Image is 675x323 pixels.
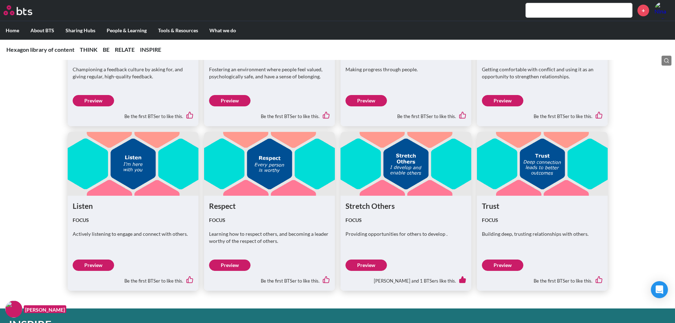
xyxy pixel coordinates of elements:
a: Hexagon library of content [6,46,74,53]
strong: FOCUS [209,217,225,223]
a: Profile [654,2,671,19]
a: Preview [209,95,251,106]
a: Preview [73,260,114,271]
a: Preview [209,260,251,271]
p: Actively listening to engage and connect with others. [73,230,193,238]
a: Go home [4,5,45,15]
p: Championing a feedback culture by asking for, and giving regular, high-quality feedback. [73,66,193,80]
div: Be the first BTSer to like this. [209,106,330,121]
img: BTS Logo [4,5,32,15]
h1: Listen [73,201,193,211]
h1: Trust [482,201,603,211]
div: Be the first BTSer to like this. [73,106,193,121]
h1: Stretch Others [345,201,466,211]
p: Getting comfortable with conflict and using it as an opportunity to strengthen relationships. [482,66,603,80]
div: Be the first BTSer to like this. [345,106,466,121]
p: Building deep, trusting relationships with others. [482,230,603,238]
a: THINK [80,46,97,53]
div: Open Intercom Messenger [651,281,668,298]
a: Preview [345,95,387,106]
p: Providing opportunities for others to develop . [345,230,466,238]
label: People & Learning [101,21,152,40]
h1: Respect [209,201,330,211]
a: Preview [482,95,523,106]
label: What we do [204,21,242,40]
p: Fostering an environment where people feel valued, psychologically safe, and have a sense of belo... [209,66,330,80]
a: + [637,5,649,16]
a: RELATE [115,46,135,53]
div: [PERSON_NAME] and 1 BTSers like this. [345,271,466,286]
div: Be the first BTSer to like this. [209,271,330,286]
img: Nina Pagon [654,2,671,19]
strong: FOCUS [482,217,498,223]
label: About BTS [25,21,60,40]
a: Preview [73,95,114,106]
p: Making progress through people. [345,66,466,73]
a: BE [103,46,109,53]
strong: FOCUS [345,217,362,223]
label: Tools & Resources [152,21,204,40]
a: Preview [345,260,387,271]
div: Be the first BTSer to like this. [482,106,603,121]
img: F [5,301,22,318]
div: Be the first BTSer to like this. [482,271,603,286]
p: Learning how to respect others, and becoming a leader worthy of the respect of others. [209,230,330,244]
a: INSPIRE [140,46,161,53]
figcaption: [PERSON_NAME] [24,305,66,313]
a: Preview [482,260,523,271]
div: Be the first BTSer to like this. [73,271,193,286]
strong: FOCUS [73,217,89,223]
label: Sharing Hubs [60,21,101,40]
